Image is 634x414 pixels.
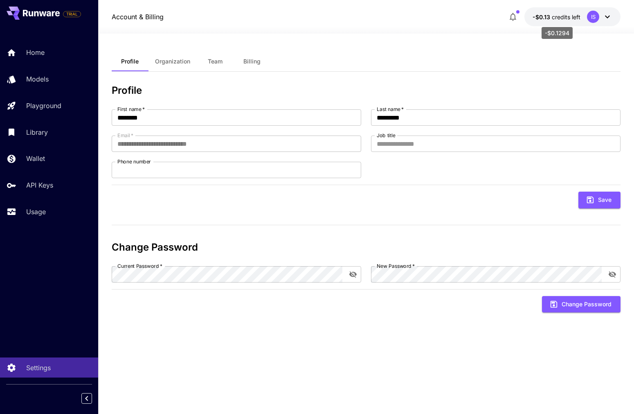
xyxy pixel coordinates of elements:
span: Organization [155,58,190,65]
p: Usage [26,207,46,217]
p: Models [26,74,49,84]
a: Account & Billing [112,12,164,22]
label: Last name [377,106,404,113]
button: -$0.1294IS [524,7,621,26]
div: IS [587,11,599,23]
button: Save [578,192,621,208]
span: credits left [552,14,580,20]
p: Library [26,127,48,137]
span: Team [208,58,223,65]
label: Job title [377,132,396,139]
p: Wallet [26,154,45,163]
label: Phone number [117,158,151,165]
label: New Password [377,262,415,269]
h3: Change Password [112,242,621,253]
nav: breadcrumb [112,12,164,22]
button: Change Password [542,296,621,313]
p: API Keys [26,180,53,190]
div: Collapse sidebar [88,391,98,406]
div: -$0.1294 [542,27,573,39]
button: toggle password visibility [605,267,620,282]
span: TRIAL [63,11,81,17]
p: Playground [26,101,61,111]
p: Settings [26,363,51,373]
span: -$0.13 [533,14,552,20]
span: Add your payment card to enable full platform functionality. [63,9,81,19]
div: -$0.1294 [533,13,580,21]
label: First name [117,106,145,113]
span: Profile [121,58,139,65]
p: Home [26,48,45,57]
button: toggle password visibility [346,267,360,282]
span: Billing [243,58,261,65]
button: Collapse sidebar [81,393,92,404]
label: Email [117,132,133,139]
h3: Profile [112,85,621,96]
label: Current Password [117,262,162,269]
